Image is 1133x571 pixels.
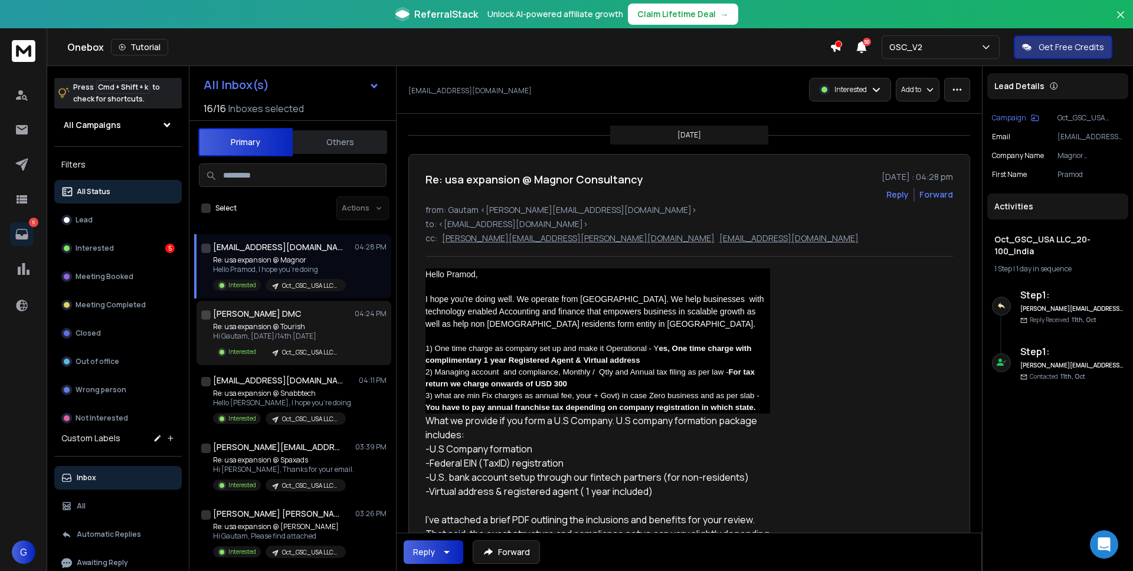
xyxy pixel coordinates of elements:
[992,170,1027,179] p: First Name
[992,113,1026,123] p: Campaign
[282,348,339,357] p: Oct_GSC_USA LLC_20-100_India
[213,389,351,398] p: Re: usa expansion @ Snabbtech
[64,119,121,131] h1: All Campaigns
[1020,361,1124,370] h6: [PERSON_NAME][EMAIL_ADDRESS][DOMAIN_NAME]
[215,204,237,213] label: Select
[1090,530,1118,559] div: Open Intercom Messenger
[901,85,921,94] p: Add to
[213,508,343,520] h1: [PERSON_NAME] [PERSON_NAME]
[76,329,101,338] p: Closed
[228,547,256,556] p: Interested
[67,39,830,55] div: Onebox
[1020,304,1124,313] h6: [PERSON_NAME][EMAIL_ADDRESS][DOMAIN_NAME]
[54,494,182,518] button: All
[425,293,770,343] div: I hope you're doing well. We operate from [GEOGRAPHIC_DATA]. We help businesses with technology e...
[77,473,96,483] p: Inbox
[54,350,182,373] button: Out of office
[425,484,770,498] div: -Virtual address & registered agent ( 1 year included)
[863,38,871,46] span: 50
[425,232,437,244] p: cc:
[886,189,909,201] button: Reply
[355,242,387,252] p: 04:28 PM
[425,442,770,456] div: -U.S Company formation
[442,232,715,244] p: [PERSON_NAME][EMAIL_ADDRESS][PERSON_NAME][DOMAIN_NAME]
[1014,35,1112,59] button: Get Free Credits
[721,8,729,20] span: →
[54,523,182,546] button: Automatic Replies
[213,465,354,474] p: Hi [PERSON_NAME], Thanks for your email.
[213,522,346,531] p: Re: usa expansion @ [PERSON_NAME]
[1039,41,1104,53] p: Get Free Credits
[1057,132,1124,142] p: [EMAIL_ADDRESS][DOMAIN_NAME]
[889,41,927,53] p: GSC_V2
[882,171,953,183] p: [DATE] : 04:28 pm
[425,403,756,412] strong: You have to pay annual franchise tax depending on company registration in which state.
[77,558,128,567] p: Awaiting Reply
[194,73,389,97] button: All Inbox(s)
[213,441,343,453] h1: [PERSON_NAME][EMAIL_ADDRESS][DOMAIN_NAME]
[293,129,387,155] button: Others
[994,264,1121,274] div: |
[12,540,35,564] button: G
[1057,151,1124,160] p: Magnor Consultancy
[425,344,751,365] strong: es, One time charge with complimentary 1 year Registered Agent & Virtual address
[425,268,770,281] div: Hello Pramod,
[54,321,182,345] button: Closed
[359,376,387,385] p: 04:11 PM
[77,501,86,511] p: All
[413,546,435,558] div: Reply
[54,113,182,137] button: All Campaigns
[228,414,256,423] p: Interested
[994,80,1044,92] p: Lead Details
[10,222,34,246] a: 5
[73,81,160,105] p: Press to check for shortcuts.
[282,548,339,557] p: Oct_GSC_USA LLC_20-100_India
[54,378,182,402] button: Wrong person
[425,390,770,414] div: 3) what are min Fix charges as annual fee, your + Govt) in case Zero business and as per slab -
[54,265,182,288] button: Meeting Booked
[54,466,182,490] button: Inbox
[282,415,339,424] p: Oct_GSC_USA LLC_20-100_India
[76,300,146,310] p: Meeting Completed
[425,343,770,366] div: 1) One time charge as company set up and make it Operational - Y
[54,237,182,260] button: Interested5
[404,540,463,564] button: Reply
[425,367,755,388] strong: For tax return we charge onwards of USD 300
[992,132,1010,142] p: Email
[1016,264,1072,274] span: 1 day in sequence
[198,128,293,156] button: Primary
[76,385,126,395] p: Wrong person
[408,86,532,96] p: [EMAIL_ADDRESS][DOMAIN_NAME]
[425,513,770,527] div: I've attached a brief PDF outlining the inclusions and benefits for your review.
[213,332,346,341] p: Hi Gautam, [DATE]/14th [DATE]
[355,442,387,452] p: 03:39 PM
[487,8,623,20] p: Unlock AI-powered affiliate growth
[213,255,346,265] p: Re: usa expansion @ Magnor
[992,151,1044,160] p: Company Name
[29,218,38,227] p: 5
[228,481,256,490] p: Interested
[213,375,343,386] h1: [EMAIL_ADDRESS][DOMAIN_NAME]
[282,281,339,290] p: Oct_GSC_USA LLC_20-100_India
[76,244,114,253] p: Interested
[76,215,93,225] p: Lead
[425,527,770,555] div: That said, the exact structure and compliance setup can vary slightly depending on your goals ( f...
[54,293,182,317] button: Meeting Completed
[994,264,1012,274] span: 1 Step
[919,189,953,201] div: Forward
[213,308,301,320] h1: [PERSON_NAME] DMC
[677,130,701,140] p: [DATE]
[414,7,478,21] span: ReferralStack
[213,241,343,253] h1: [EMAIL_ADDRESS][DOMAIN_NAME]
[425,218,953,230] p: to: <[EMAIL_ADDRESS][DOMAIN_NAME]>
[1020,344,1124,359] h6: Step 1 :
[204,101,226,116] span: 16 / 16
[1057,113,1124,123] p: Oct_GSC_USA LLC_20-100_India
[213,265,346,274] p: Hello Pramod, I hope you're doing
[473,540,540,564] button: Forward
[61,432,120,444] h3: Custom Labels
[228,347,256,356] p: Interested
[1057,170,1124,179] p: Pramod
[96,80,150,94] span: Cmd + Shift + k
